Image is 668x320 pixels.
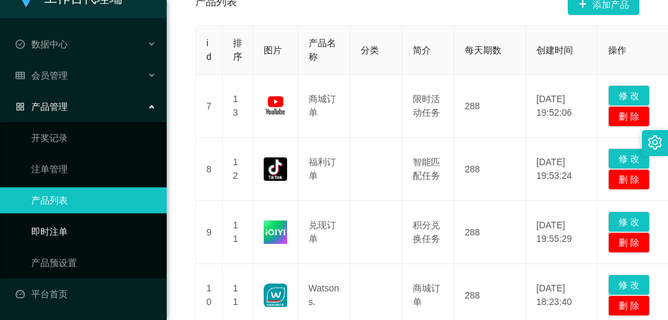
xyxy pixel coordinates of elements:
span: 数据中心 [16,39,68,49]
span: 简介 [413,45,431,55]
td: 限时活动任务 [402,75,454,138]
span: 会员管理 [16,70,68,81]
td: 9 [196,201,223,264]
i: 图标: setting [648,135,662,150]
span: 创建时间 [536,45,573,55]
td: 288 [454,75,526,138]
a: 图标: dashboard平台首页 [16,281,156,307]
button: 删 除 [608,232,650,253]
td: 8 [196,138,223,201]
td: [DATE] 19:53:24 [526,138,598,201]
button: 删 除 [608,169,650,190]
button: 删 除 [608,106,650,127]
button: 修 改 [608,274,650,295]
span: 分类 [361,45,379,55]
a: 开奖记录 [31,125,156,151]
span: 产品名称 [309,38,336,62]
i: 图标: appstore-o [16,102,25,111]
img: 68176a989e162.jpg [264,284,287,307]
img: 68a482f25dc63.jpg [264,94,287,118]
td: 11 [223,201,253,264]
td: 商城订单 [298,75,350,138]
button: 修 改 [608,211,650,232]
td: 福利订单 [298,138,350,201]
td: 13 [223,75,253,138]
i: 图标: table [16,71,25,80]
td: [DATE] 19:52:06 [526,75,598,138]
td: 7 [196,75,223,138]
span: 操作 [608,45,626,55]
i: 图标: check-circle-o [16,40,25,49]
button: 删 除 [608,295,650,316]
a: 注单管理 [31,156,156,182]
span: 图片 [264,45,282,55]
a: 产品预设置 [31,250,156,276]
span: 每天期数 [465,45,501,55]
td: 积分兑换任务 [402,201,454,264]
td: [DATE] 19:55:29 [526,201,598,264]
button: 修 改 [608,148,650,169]
a: 产品列表 [31,187,156,213]
td: 288 [454,201,526,264]
span: 产品管理 [16,101,68,112]
td: 智能匹配任务 [402,138,454,201]
img: 68a4832333a27.png [264,157,287,181]
td: 288 [454,138,526,201]
button: 修 改 [608,85,650,106]
span: 排序 [233,38,242,62]
img: 68a4832a773e8.png [264,220,287,244]
span: id [206,38,212,62]
a: 即时注单 [31,219,156,245]
td: 兑现订单 [298,201,350,264]
td: 12 [223,138,253,201]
